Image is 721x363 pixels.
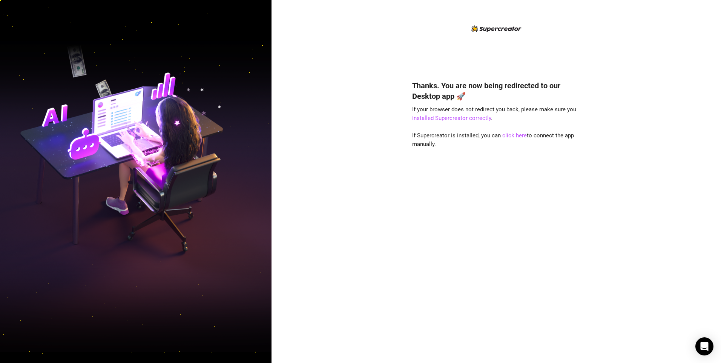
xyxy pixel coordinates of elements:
a: click here [502,132,527,139]
img: logo-BBDzfeDw.svg [471,25,522,32]
h4: Thanks. You are now being redirected to our Desktop app 🚀 [412,80,580,102]
span: If your browser does not redirect you back, please make sure you . [412,106,576,122]
div: Open Intercom Messenger [695,337,713,355]
a: installed Supercreator correctly [412,115,491,122]
span: If Supercreator is installed, you can to connect the app manually. [412,132,574,148]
